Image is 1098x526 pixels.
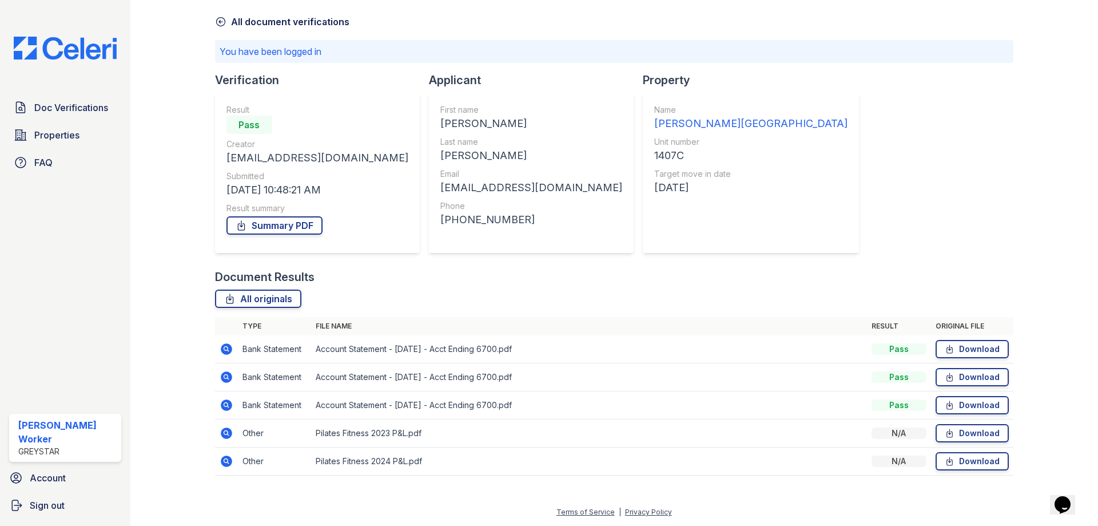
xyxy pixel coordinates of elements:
span: Doc Verifications [34,101,108,114]
a: All originals [215,290,301,308]
div: Last name [440,136,622,148]
div: [PERSON_NAME] [440,148,622,164]
div: Email [440,168,622,180]
div: Pass [872,400,926,411]
div: Unit number [654,136,848,148]
td: Bank Statement [238,335,311,363]
td: Bank Statement [238,391,311,420]
p: You have been logged in [220,45,1009,58]
div: Greystar [18,446,117,457]
div: Submitted [226,171,408,182]
div: [PERSON_NAME] Worker [18,418,117,446]
td: Other [238,448,311,476]
a: Privacy Policy [625,508,672,516]
div: Target move in date [654,168,848,180]
a: All document verifications [215,15,349,29]
img: CE_Logo_Blue-a8612792a0a2168367f1c8372b55b34899dd931a85d93a1a3d3e32e68fde9ad4.png [5,37,126,60]
a: Doc Verifications [9,96,121,119]
a: Terms of Service [556,508,615,516]
div: N/A [872,428,926,439]
span: FAQ [34,156,53,169]
div: [DATE] 10:48:21 AM [226,182,408,198]
span: Account [30,471,66,485]
th: Original file [931,317,1013,335]
td: Pilates Fitness 2024 P&L.pdf [311,448,867,476]
div: Verification [215,72,429,88]
a: Sign out [5,494,126,517]
td: Pilates Fitness 2023 P&L.pdf [311,420,867,448]
th: File name [311,317,867,335]
div: Result summary [226,203,408,214]
td: Account Statement - [DATE] - Acct Ending 6700.pdf [311,391,867,420]
a: Summary PDF [226,216,323,235]
a: Download [936,368,1009,386]
div: Pass [226,116,272,134]
div: Creator [226,139,408,150]
div: Document Results [215,269,315,285]
a: FAQ [9,151,121,174]
div: [DATE] [654,180,848,196]
iframe: chat widget [1050,480,1087,515]
div: | [619,508,621,516]
a: Download [936,396,1009,414]
div: Applicant [429,72,643,88]
div: 1407C [654,148,848,164]
td: Bank Statement [238,363,311,391]
a: Download [936,424,1009,442]
div: Pass [872,371,926,383]
div: Result [226,104,408,116]
div: [EMAIL_ADDRESS][DOMAIN_NAME] [226,150,408,166]
a: Download [936,452,1009,470]
div: Property [643,72,868,88]
div: Name [654,104,848,116]
div: [PERSON_NAME][GEOGRAPHIC_DATA] [654,116,848,132]
td: Account Statement - [DATE] - Acct Ending 6700.pdf [311,335,867,363]
a: Properties [9,124,121,147]
span: Sign out [30,499,65,512]
div: Pass [872,343,926,355]
span: Properties [34,128,79,142]
a: Download [936,340,1009,358]
div: Phone [440,200,622,212]
th: Type [238,317,311,335]
th: Result [867,317,931,335]
a: Account [5,466,126,489]
td: Account Statement - [DATE] - Acct Ending 6700.pdf [311,363,867,391]
div: [EMAIL_ADDRESS][DOMAIN_NAME] [440,180,622,196]
td: Other [238,420,311,448]
div: [PERSON_NAME] [440,116,622,132]
div: First name [440,104,622,116]
div: N/A [872,456,926,467]
div: [PHONE_NUMBER] [440,212,622,228]
a: Name [PERSON_NAME][GEOGRAPHIC_DATA] [654,104,848,132]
